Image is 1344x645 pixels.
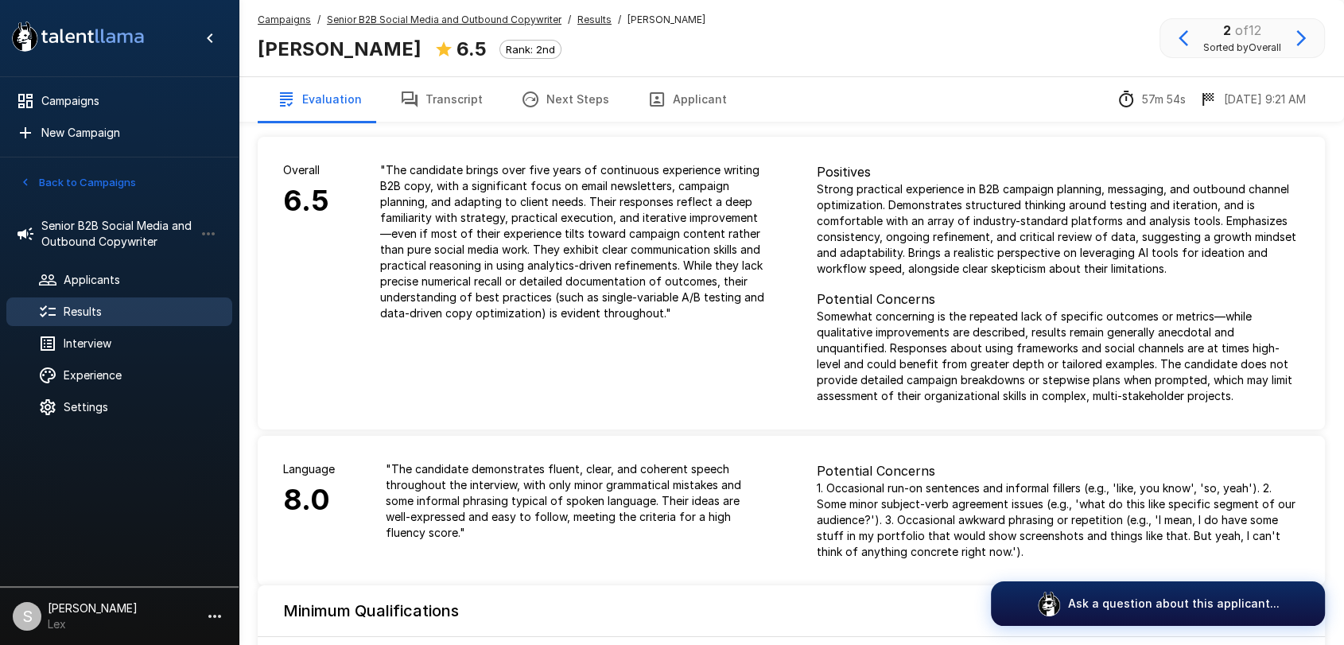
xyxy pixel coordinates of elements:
[317,12,320,28] span: /
[283,477,335,523] h6: 8.0
[1142,91,1186,107] p: 57m 54s
[283,461,335,477] p: Language
[817,461,1299,480] p: Potential Concerns
[386,461,766,541] p: " The candidate demonstrates fluent, clear, and coherent speech throughout the interview, with on...
[568,12,571,28] span: /
[817,480,1299,560] p: 1. Occasional run-on sentences and informal fillers (e.g., 'like, you know', 'so, yeah'). 2. Some...
[283,598,459,624] h6: Minimum Qualifications
[502,77,628,122] button: Next Steps
[380,162,766,321] p: " The candidate brings over five years of continuous experience writing B2B copy, with a signific...
[1068,596,1280,612] p: Ask a question about this applicant...
[258,37,421,60] b: [PERSON_NAME]
[258,14,311,25] u: Campaigns
[628,77,746,122] button: Applicant
[817,162,1299,181] p: Positives
[258,77,381,122] button: Evaluation
[1117,90,1186,109] div: The time between starting and completing the interview
[1198,90,1306,109] div: The date and time when the interview was completed
[627,12,705,28] span: [PERSON_NAME]
[500,43,561,56] span: Rank: 2nd
[1036,591,1062,616] img: logo_glasses@2x.png
[577,14,612,25] u: Results
[456,37,487,60] b: 6.5
[1224,91,1306,107] p: [DATE] 9:21 AM
[283,162,329,178] p: Overall
[817,289,1299,309] p: Potential Concerns
[1235,22,1261,38] span: of 12
[817,309,1299,404] p: Somewhat concerning is the repeated lack of specific outcomes or metrics—while qualitative improv...
[381,77,502,122] button: Transcript
[991,581,1325,626] button: Ask a question about this applicant...
[618,12,621,28] span: /
[283,178,329,224] h6: 6.5
[1203,40,1281,56] span: Sorted by Overall
[327,14,561,25] u: Senior B2B Social Media and Outbound Copywriter
[1223,22,1231,38] b: 2
[817,181,1299,277] p: Strong practical experience in B2B campaign planning, messaging, and outbound channel optimizatio...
